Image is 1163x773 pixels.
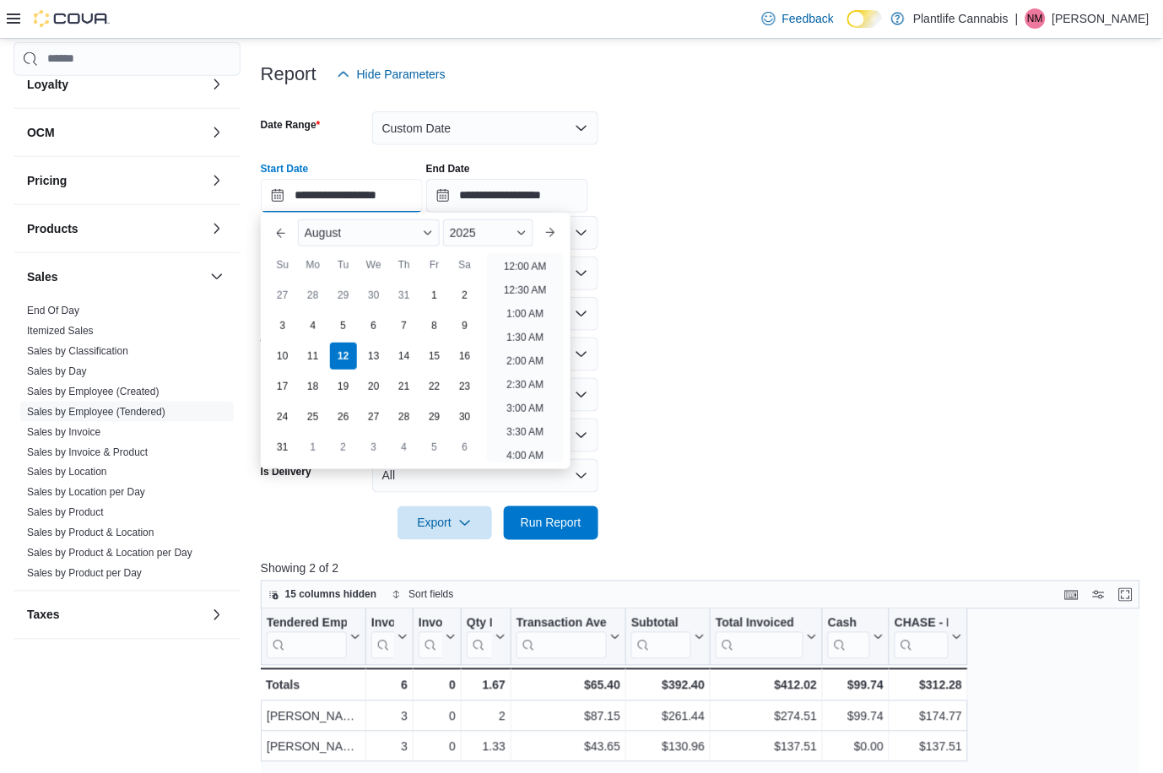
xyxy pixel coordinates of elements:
[716,615,817,658] button: Total Invoiced
[828,615,870,658] div: Cash
[895,675,962,695] div: $312.28
[408,506,482,540] span: Export
[27,324,94,338] span: Itemized Sales
[391,434,418,461] div: day-4
[372,111,598,145] button: Custom Date
[828,615,884,658] button: Cash
[467,615,506,658] button: Qty Per Transaction
[504,506,598,540] button: Run Report
[500,351,550,371] li: 2:00 AM
[27,304,79,317] span: End Of Day
[371,615,408,658] button: Invoices Sold
[360,312,387,339] div: day-6
[330,312,357,339] div: day-5
[300,403,327,430] div: day-25
[305,226,342,240] span: August
[27,466,107,479] span: Sales by Location
[391,282,418,309] div: day-31
[27,425,100,439] span: Sales by Invoice
[262,585,384,605] button: 15 columns hidden
[298,219,440,246] div: Button. Open the month selector. August is currently selected.
[716,737,817,757] div: $137.51
[575,348,588,361] button: Open list of options
[27,344,128,358] span: Sales by Classification
[421,343,448,370] div: day-15
[14,300,241,591] div: Sales
[497,280,554,300] li: 12:30 AM
[207,170,227,191] button: Pricing
[408,588,453,602] span: Sort fields
[391,312,418,339] div: day-7
[452,312,479,339] div: day-9
[467,706,506,727] div: 2
[27,486,145,500] span: Sales by Location per Day
[261,560,1149,577] p: Showing 2 of 2
[27,172,67,189] h3: Pricing
[371,737,408,757] div: 3
[443,219,533,246] div: Button. Open the year selector. 2025 is currently selected.
[27,345,128,357] a: Sales by Classification
[261,64,316,84] h3: Report
[269,251,296,278] div: Su
[500,422,550,442] li: 3:30 AM
[1116,585,1136,605] button: Enter fullscreen
[371,675,408,695] div: 6
[27,305,79,316] a: End Of Day
[27,365,87,377] a: Sales by Day
[27,607,60,624] h3: Taxes
[269,282,296,309] div: day-27
[27,567,142,581] span: Sales by Product per Day
[452,343,479,370] div: day-16
[1015,8,1019,29] p: |
[269,434,296,461] div: day-31
[419,675,456,695] div: 0
[285,588,377,602] span: 15 columns hidden
[267,615,347,631] div: Tendered Employee
[360,282,387,309] div: day-30
[716,615,803,631] div: Total Invoiced
[487,253,564,462] ul: Time
[450,226,476,240] span: 2025
[452,373,479,400] div: day-23
[300,251,327,278] div: Mo
[421,282,448,309] div: day-1
[27,406,165,418] a: Sales by Employee (Tendered)
[269,312,296,339] div: day-3
[575,267,588,280] button: Open list of options
[372,459,598,493] button: All
[27,268,58,285] h3: Sales
[452,251,479,278] div: Sa
[27,527,154,540] span: Sales by Product & Location
[1028,8,1044,29] span: NM
[330,434,357,461] div: day-2
[391,373,418,400] div: day-21
[467,675,506,695] div: 1.67
[207,219,227,239] button: Products
[421,251,448,278] div: Fr
[27,547,192,560] span: Sales by Product & Location per Day
[34,10,110,27] img: Cova
[269,343,296,370] div: day-10
[421,434,448,461] div: day-5
[828,706,884,727] div: $99.74
[261,162,309,176] label: Start Date
[517,737,620,757] div: $43.65
[360,403,387,430] div: day-27
[330,57,452,91] button: Hide Parameters
[27,386,160,397] a: Sales by Employee (Created)
[27,124,55,141] h3: OCM
[517,706,620,727] div: $87.15
[716,675,817,695] div: $412.02
[207,122,227,143] button: OCM
[419,615,442,658] div: Invoices Ref
[27,124,203,141] button: OCM
[1025,8,1046,29] div: Nicole Mowat
[895,615,949,658] div: CHASE - Integrated
[421,403,448,430] div: day-29
[371,706,408,727] div: 3
[27,220,78,237] h3: Products
[207,605,227,625] button: Taxes
[521,515,581,532] span: Run Report
[426,179,588,213] input: Press the down key to open a popover containing a calendar.
[631,615,691,658] div: Subtotal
